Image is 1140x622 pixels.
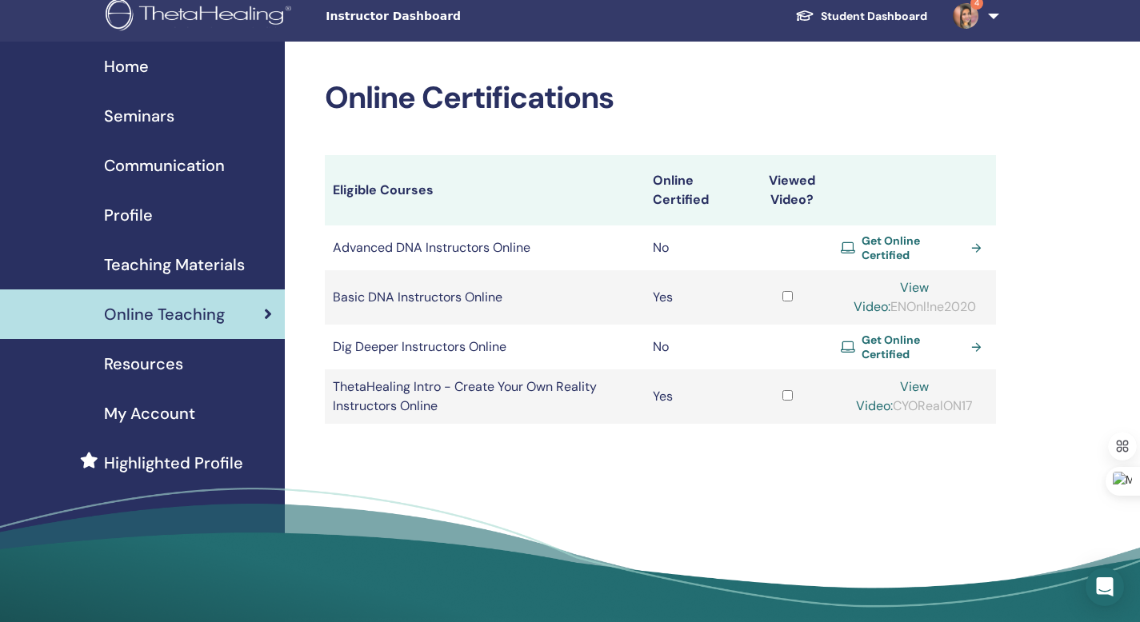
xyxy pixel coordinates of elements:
span: Seminars [104,104,174,128]
div: CYORealON17 [841,377,988,416]
a: Student Dashboard [782,2,940,31]
th: Viewed Video? [743,155,834,225]
td: Basic DNA Instructors Online [325,270,645,325]
img: logo_orange.svg [26,26,38,38]
span: Highlighted Profile [104,451,243,475]
td: No [645,225,742,270]
span: Teaching Materials [104,253,245,277]
span: Resources [104,352,183,376]
span: Profile [104,203,153,227]
img: default.jpg [953,3,978,29]
span: Home [104,54,149,78]
a: Get Online Certified [841,333,988,361]
th: Online Certified [645,155,742,225]
td: ThetaHealing Intro - Create Your Own Reality Instructors Online [325,369,645,424]
span: Instructor Dashboard [326,8,566,25]
div: v 4.0.25 [45,26,78,38]
a: Get Online Certified [841,233,988,262]
th: Eligible Courses [325,155,645,225]
a: View Video: [856,378,929,414]
div: Open Intercom Messenger [1086,568,1124,606]
div: Keywords by Traffic [177,94,270,105]
span: Get Online Certified [862,333,965,361]
div: ENOnl!ne2020 [841,278,988,317]
div: Domain Overview [61,94,143,105]
span: Communication [104,154,225,177]
td: No [645,325,742,369]
img: graduation-cap-white.svg [795,9,814,22]
td: Advanced DNA Instructors Online [325,225,645,270]
a: View Video: [854,279,930,315]
span: My Account [104,401,195,425]
td: Yes [645,270,742,325]
div: Domain: [DOMAIN_NAME] [42,42,176,54]
span: Online Teaching [104,302,225,326]
img: tab_domain_overview_orange.svg [43,93,56,106]
span: Get Online Certified [862,233,965,262]
img: tab_keywords_by_traffic_grey.svg [159,93,172,106]
img: website_grey.svg [26,42,38,54]
td: Yes [645,369,742,424]
td: Dig Deeper Instructors Online [325,325,645,369]
h2: Online Certifications [325,80,996,117]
